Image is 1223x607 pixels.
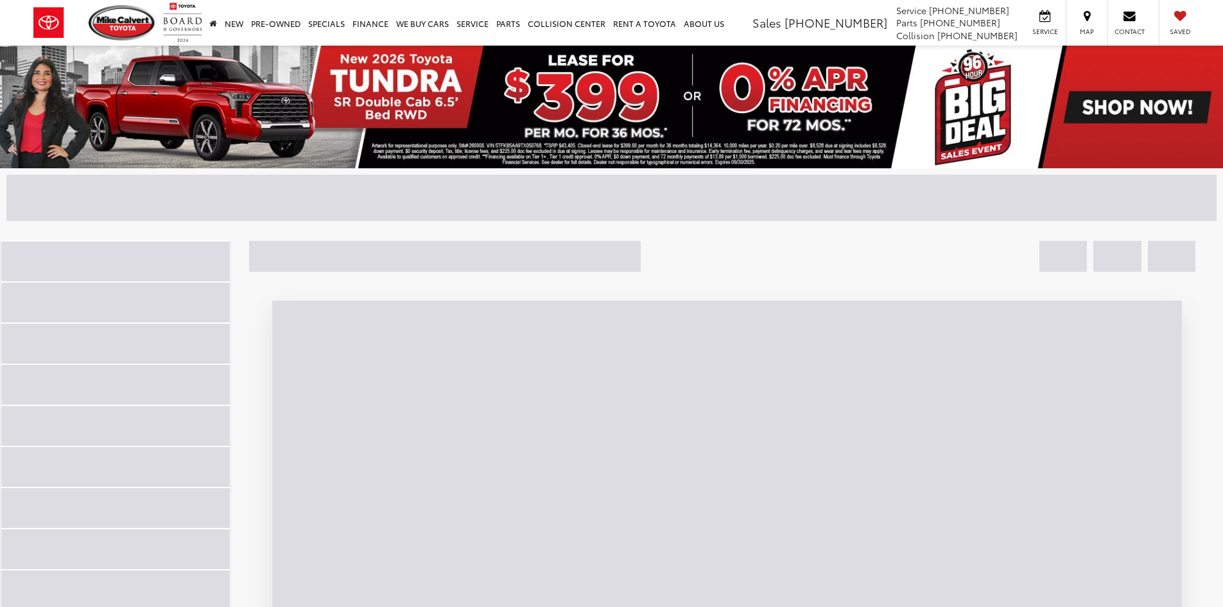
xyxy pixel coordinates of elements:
[785,14,887,31] span: [PHONE_NUMBER]
[937,29,1018,42] span: [PHONE_NUMBER]
[896,4,926,17] span: Service
[896,16,917,29] span: Parts
[1073,27,1101,36] span: Map
[1166,27,1194,36] span: Saved
[89,5,157,40] img: Mike Calvert Toyota
[896,29,935,42] span: Collision
[920,16,1000,29] span: [PHONE_NUMBER]
[1030,27,1059,36] span: Service
[752,14,781,31] span: Sales
[929,4,1009,17] span: [PHONE_NUMBER]
[1115,27,1145,36] span: Contact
